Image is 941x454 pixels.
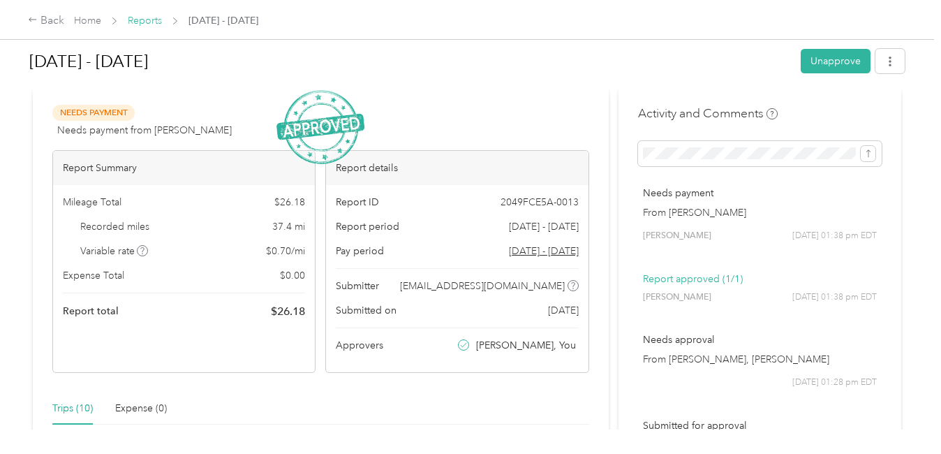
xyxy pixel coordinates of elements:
div: Expense (0) [115,401,167,416]
span: Variable rate [80,244,149,258]
span: [EMAIL_ADDRESS][DOMAIN_NAME] [400,279,565,293]
span: Submitted on [336,303,397,318]
h1: Aug 18 - 31, 2025 [29,45,791,78]
p: Report approved (1/1) [643,272,877,286]
div: Report details [326,151,588,185]
a: Reports [128,15,162,27]
p: Needs approval [643,332,877,347]
img: ApprovedStamp [276,90,364,165]
span: $ 26.18 [271,303,305,320]
div: Trips (10) [52,401,93,416]
span: Submitter [336,279,379,293]
span: Mileage Total [63,195,121,210]
p: From [PERSON_NAME] [643,205,877,220]
span: [DATE] 01:28 pm EDT [792,376,877,389]
span: Pay period [336,244,384,258]
span: Report ID [336,195,379,210]
span: [PERSON_NAME] [643,230,711,242]
span: $ 0.00 [280,268,305,283]
span: Report total [63,304,119,318]
span: Report period [336,219,399,234]
p: Needs payment [643,186,877,200]
span: [DATE] [548,303,579,318]
h4: Activity and Comments [638,105,778,122]
span: [PERSON_NAME] [643,291,711,304]
div: Report Summary [53,151,315,185]
span: Needs payment from [PERSON_NAME] [57,123,232,138]
button: Unapprove [801,49,870,73]
span: $ 0.70 / mi [266,244,305,258]
span: Expense Total [63,268,124,283]
span: $ 26.18 [274,195,305,210]
span: [DATE] 01:38 pm EDT [792,291,877,304]
span: Go to pay period [509,244,579,258]
div: Back [28,13,64,29]
p: From [PERSON_NAME], [PERSON_NAME] [643,352,877,367]
span: 2049FCE5A-0013 [501,195,579,210]
iframe: Everlance-gr Chat Button Frame [863,376,941,454]
span: 37.4 mi [272,219,305,234]
p: Submitted for approval [643,418,877,433]
span: Approvers [336,338,383,353]
span: [PERSON_NAME], You [476,338,576,353]
span: [DATE] 01:38 pm EDT [792,230,877,242]
a: Home [74,15,101,27]
span: [DATE] - [DATE] [188,13,258,28]
span: [DATE] - [DATE] [509,219,579,234]
span: Needs Payment [52,105,135,121]
span: Recorded miles [80,219,149,234]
